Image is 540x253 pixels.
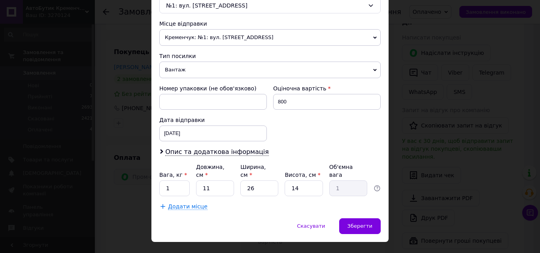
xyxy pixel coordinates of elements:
div: Оціночна вартість [273,84,381,92]
span: Тип посилки [159,53,196,59]
span: Скасувати [297,223,325,229]
span: Додати місце [168,203,208,210]
div: Номер упаковки (не обов'язково) [159,84,267,92]
div: Об'ємна вага [329,163,367,179]
span: Вантаж [159,62,381,78]
label: Ширина, см [240,164,266,178]
div: Дата відправки [159,116,267,124]
label: Довжина, см [196,164,225,178]
span: Зберегти [347,223,372,229]
label: Вага, кг [159,172,187,178]
label: Висота, см [285,172,320,178]
span: Місце відправки [159,21,207,27]
span: Опис та додаткова інформація [165,148,269,156]
span: Кременчук: №1: вул. [STREET_ADDRESS] [159,29,381,46]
